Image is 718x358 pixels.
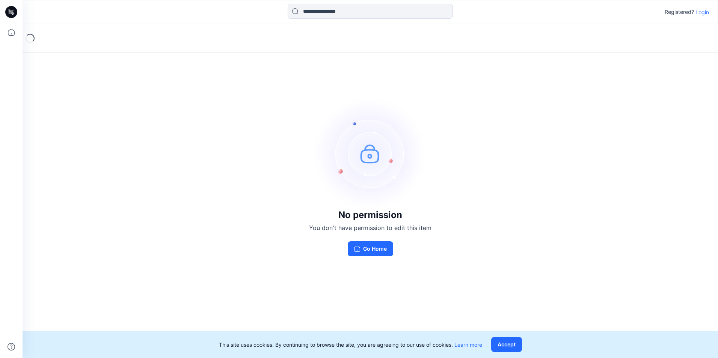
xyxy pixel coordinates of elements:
button: Accept [491,337,522,352]
button: Go Home [348,241,393,256]
img: no-perm.svg [314,97,427,210]
p: Registered? [665,8,694,17]
a: Learn more [454,341,482,348]
p: This site uses cookies. By continuing to browse the site, you are agreeing to our use of cookies. [219,341,482,349]
h3: No permission [309,210,431,220]
p: You don't have permission to edit this item [309,223,431,232]
p: Login [695,8,709,16]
